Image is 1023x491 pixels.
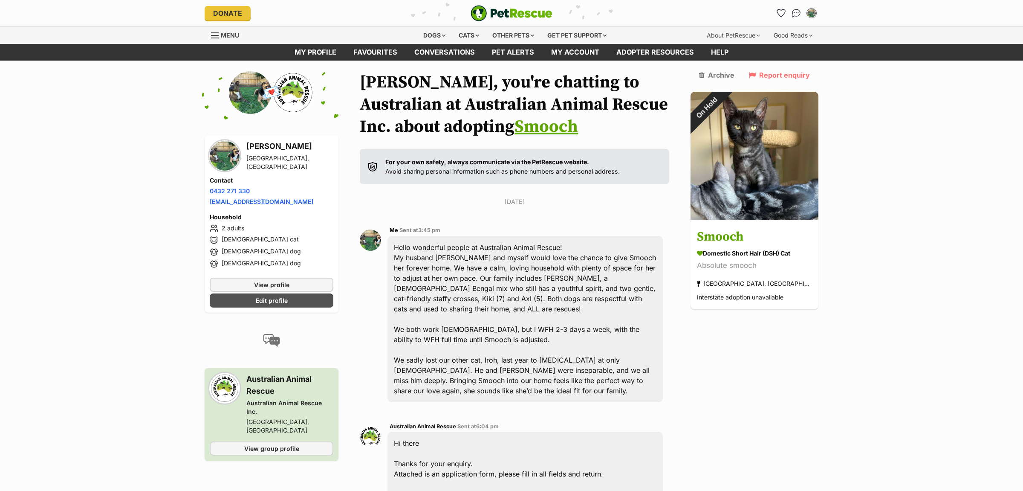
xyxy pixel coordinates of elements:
[514,116,578,137] a: Smooch
[486,27,540,44] div: Other pets
[210,373,240,403] img: Australian Animal Rescue Inc. profile pic
[210,176,333,185] h4: Contact
[360,71,669,138] h1: [PERSON_NAME], you're chatting to Australian at Australian Animal Rescue Inc. about adopting
[406,44,483,61] a: conversations
[385,157,620,176] p: Avoid sharing personal information such as phone numbers and personal address.
[211,27,245,42] a: Menu
[246,373,333,397] h3: Australian Animal Rescue
[476,423,499,430] span: 6:04 pm
[807,9,816,17] img: Lauren Bordonaro profile pic
[210,235,333,245] li: [DEMOGRAPHIC_DATA] cat
[457,423,499,430] span: Sent at
[256,296,288,305] span: Edit profile
[453,27,485,44] div: Cats
[691,213,818,221] a: On Hold
[541,27,613,44] div: Get pet support
[210,141,240,171] img: Lauren Bordonaro profile pic
[210,187,250,195] a: 0432 271 330
[471,5,552,21] a: PetRescue
[417,27,451,44] div: Dogs
[697,278,812,289] div: [GEOGRAPHIC_DATA], [GEOGRAPHIC_DATA]
[697,227,812,247] h3: Smooch
[691,221,818,309] a: Smooch Domestic Short Hair (DSH) Cat Absolute smooch [GEOGRAPHIC_DATA], [GEOGRAPHIC_DATA] Interst...
[254,280,289,289] span: View profile
[805,6,818,20] button: My account
[210,278,333,292] a: View profile
[244,444,299,453] span: View group profile
[792,9,801,17] img: chat-41dd97257d64d25036548639549fe6c8038ab92f7586957e7f3b1b290dea8141.svg
[262,83,281,102] span: 💌
[263,334,280,347] img: conversation-icon-4a6f8262b818ee0b60e3300018af0b2d0b884aa5de6e9bcb8d3d4eeb1a70a7c4.svg
[210,247,333,257] li: [DEMOGRAPHIC_DATA] dog
[691,92,818,220] img: Smooch
[543,44,608,61] a: My account
[387,236,663,402] div: Hello wonderful people at Australian Animal Rescue! My husband [PERSON_NAME] and myself would lov...
[608,44,702,61] a: Adopter resources
[471,5,552,21] img: logo-e224e6f780fb5917bec1dbf3a21bbac754714ae5b6737aabdf751b685950b380.svg
[210,223,333,233] li: 2 adults
[774,6,788,20] a: Favourites
[360,426,381,447] img: Australian Animal Rescue profile pic
[390,227,398,233] span: Me
[229,71,272,114] img: Lauren Bordonaro profile pic
[246,418,333,435] div: [GEOGRAPHIC_DATA], [GEOGRAPHIC_DATA]
[697,249,812,258] div: Domestic Short Hair (DSH) Cat
[246,140,333,152] h3: [PERSON_NAME]
[385,158,589,166] strong: For your own safety, always communicate via the PetRescue website.
[272,71,314,114] img: Australian Animal Rescue Inc. profile pic
[697,293,783,301] span: Interstate adoption unavailable
[205,6,251,20] a: Donate
[210,213,333,221] h4: Household
[246,399,333,416] div: Australian Animal Rescue Inc.
[768,27,818,44] div: Good Reads
[286,44,345,61] a: My profile
[679,80,734,135] div: On Hold
[749,71,810,79] a: Report enquiry
[360,230,381,251] img: Lauren Bordonaro profile pic
[360,197,669,206] p: [DATE]
[210,198,313,205] a: [EMAIL_ADDRESS][DOMAIN_NAME]
[774,6,818,20] ul: Account quick links
[390,423,456,430] span: Australian Animal Rescue
[701,27,766,44] div: About PetRescue
[418,227,440,233] span: 3:45 pm
[789,6,803,20] a: Conversations
[210,442,333,456] a: View group profile
[702,44,737,61] a: Help
[399,227,440,233] span: Sent at
[699,71,734,79] a: Archive
[246,154,333,171] div: [GEOGRAPHIC_DATA], [GEOGRAPHIC_DATA]
[221,32,239,39] span: Menu
[697,260,812,271] div: Absolute smooch
[210,259,333,269] li: [DEMOGRAPHIC_DATA] dog
[483,44,543,61] a: Pet alerts
[210,293,333,308] a: Edit profile
[345,44,406,61] a: Favourites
